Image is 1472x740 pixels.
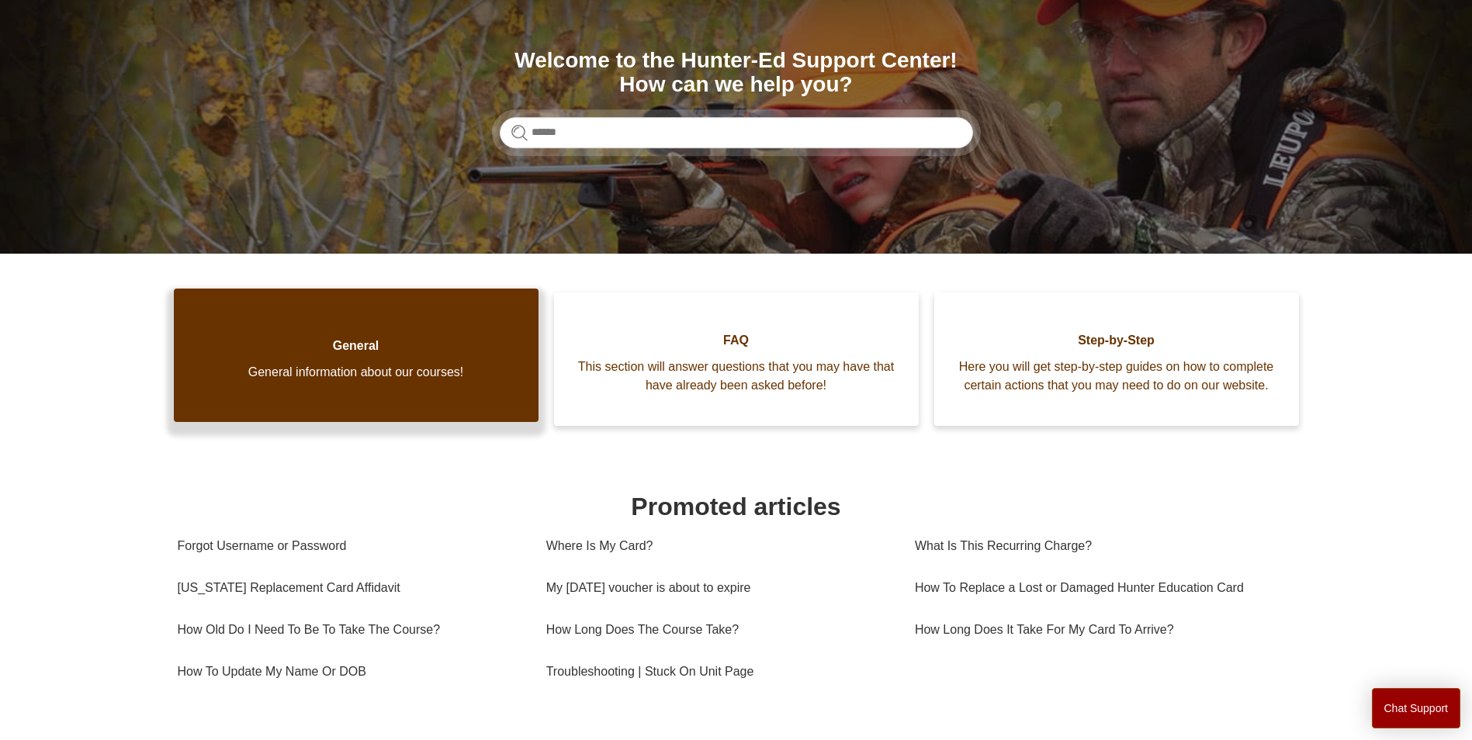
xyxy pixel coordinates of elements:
a: How To Update My Name Or DOB [178,651,523,693]
a: FAQ This section will answer questions that you may have that have already been asked before! [554,292,919,426]
span: Step-by-Step [958,331,1276,350]
a: My [DATE] voucher is about to expire [546,567,892,609]
span: FAQ [577,331,895,350]
input: Search [500,117,973,148]
a: Where Is My Card? [546,525,892,567]
h1: Promoted articles [178,488,1295,525]
a: How To Replace a Lost or Damaged Hunter Education Card [915,567,1283,609]
span: General [197,337,515,355]
a: Troubleshooting | Stuck On Unit Page [546,651,892,693]
a: How Old Do I Need To Be To Take The Course? [178,609,523,651]
h1: Welcome to the Hunter-Ed Support Center! How can we help you? [500,49,973,97]
button: Chat Support [1372,688,1461,728]
a: Step-by-Step Here you will get step-by-step guides on how to complete certain actions that you ma... [934,292,1299,426]
a: What Is This Recurring Charge? [915,525,1283,567]
span: Here you will get step-by-step guides on how to complete certain actions that you may need to do ... [958,358,1276,395]
a: How Long Does It Take For My Card To Arrive? [915,609,1283,651]
a: How Long Does The Course Take? [546,609,892,651]
a: General General information about our courses! [174,289,539,422]
span: General information about our courses! [197,363,515,382]
span: This section will answer questions that you may have that have already been asked before! [577,358,895,395]
a: Forgot Username or Password [178,525,523,567]
a: [US_STATE] Replacement Card Affidavit [178,567,523,609]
